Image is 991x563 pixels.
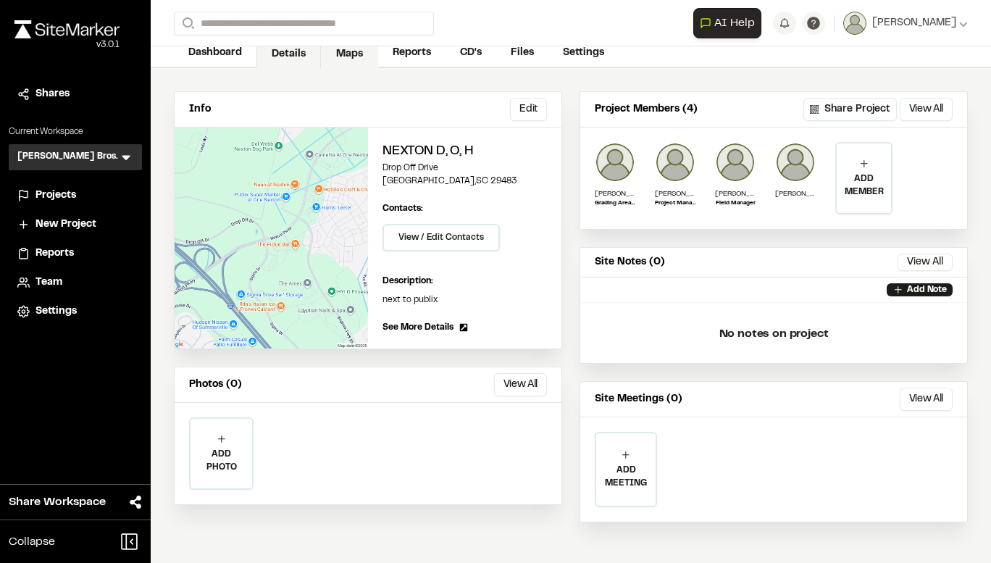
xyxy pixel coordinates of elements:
[14,20,120,38] img: rebrand.png
[775,188,816,199] p: [PERSON_NAME]
[35,275,62,291] span: Team
[494,373,547,396] button: View All
[510,98,547,121] button: Edit
[655,188,695,199] p: [PERSON_NAME]
[715,142,756,183] img: TJ Gutierrez
[382,202,423,215] p: Contacts:
[35,86,70,102] span: Shares
[898,254,953,271] button: View All
[382,142,547,162] h2: nexton D, O, H
[17,246,133,262] a: Reports
[446,39,496,67] a: CD's
[35,188,76,204] span: Projects
[382,175,547,188] p: [GEOGRAPHIC_DATA] , SC 29483
[693,8,767,38] div: Open AI Assistant
[9,533,55,551] span: Collapse
[715,199,756,208] p: Field Manager
[321,41,378,68] a: Maps
[14,38,120,51] div: Oh geez...please don't...
[595,254,665,270] p: Site Notes (0)
[693,8,761,38] button: Open AI Assistant
[35,246,74,262] span: Reports
[496,39,548,67] a: Files
[900,98,953,121] button: View All
[872,15,956,31] span: [PERSON_NAME]
[17,188,133,204] a: Projects
[715,188,756,199] p: [PERSON_NAME]
[256,41,321,68] a: Details
[9,125,142,138] p: Current Workspace
[382,321,453,334] span: See More Details
[382,275,547,288] p: Description:
[382,293,547,306] p: next to publix
[378,39,446,67] a: Reports
[595,142,635,183] img: Ren DuBose
[595,199,635,208] p: Grading Area Manager
[595,101,698,117] p: Project Members (4)
[35,217,96,233] span: New Project
[655,199,695,208] p: Project Manager
[17,304,133,320] a: Settings
[775,142,816,183] img: John Villeponteaux
[837,172,891,199] p: ADD MEMBER
[592,311,956,357] p: No notes on project
[843,12,968,35] button: [PERSON_NAME]
[17,150,118,164] h3: [PERSON_NAME] Bros.
[382,224,500,251] button: View / Edit Contacts
[17,275,133,291] a: Team
[174,12,200,36] button: Search
[907,283,947,296] p: Add Note
[382,162,547,175] p: Drop Off Drive
[17,217,133,233] a: New Project
[843,12,866,35] img: User
[655,142,695,183] img: adam weser
[595,391,682,407] p: Site Meetings (0)
[174,39,256,67] a: Dashboard
[17,86,133,102] a: Shares
[35,304,77,320] span: Settings
[189,377,242,393] p: Photos (0)
[189,101,211,117] p: Info
[9,493,106,511] span: Share Workspace
[900,388,953,411] button: View All
[548,39,619,67] a: Settings
[595,188,635,199] p: [PERSON_NAME]
[191,448,252,474] p: ADD PHOTO
[596,464,656,490] p: ADD MEETING
[714,14,755,32] span: AI Help
[803,98,897,121] button: Share Project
